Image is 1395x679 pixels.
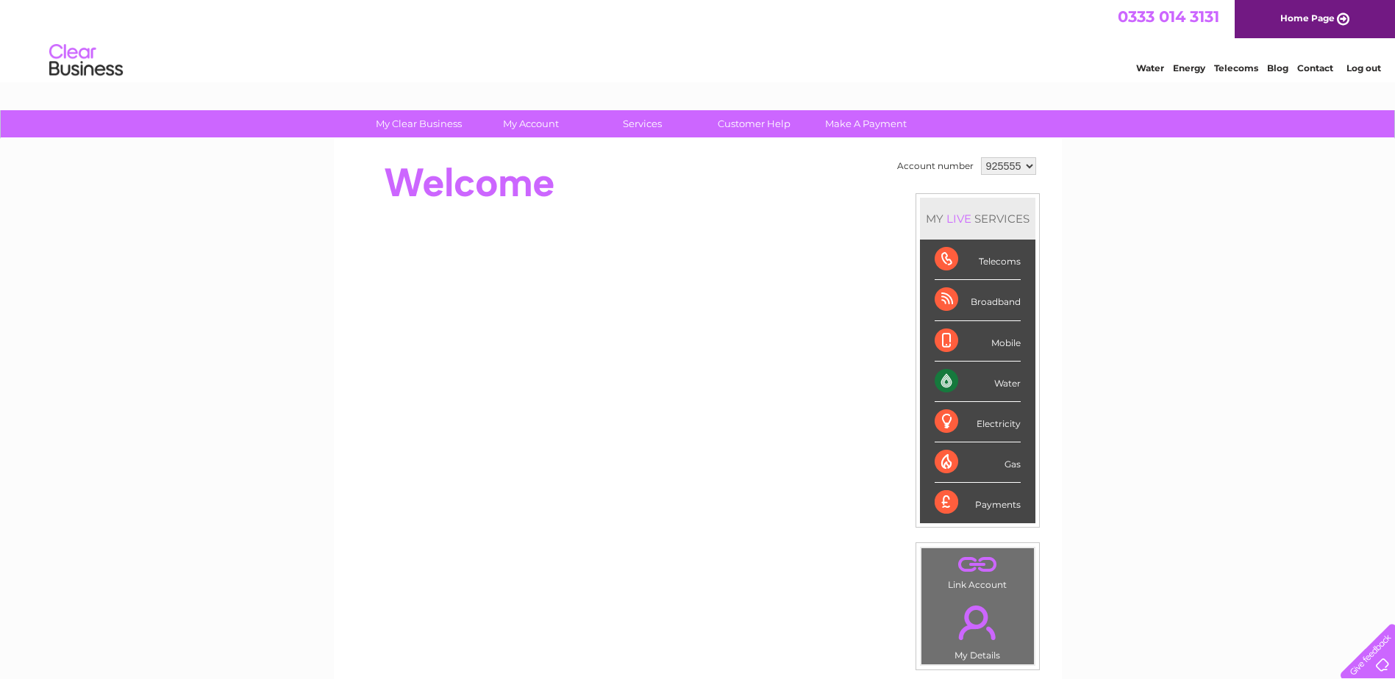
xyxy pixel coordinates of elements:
a: Services [582,110,703,137]
div: Clear Business is a trading name of Verastar Limited (registered in [GEOGRAPHIC_DATA] No. 3667643... [351,8,1046,71]
div: Gas [935,442,1021,483]
td: Link Account [921,547,1035,594]
a: . [925,552,1030,578]
div: Payments [935,483,1021,522]
a: Water [1136,62,1164,73]
a: Customer Help [693,110,815,137]
div: MY SERVICES [920,198,1035,240]
td: My Details [921,593,1035,665]
a: Log out [1346,62,1381,73]
a: My Clear Business [358,110,479,137]
div: Water [935,362,1021,402]
div: LIVE [943,212,974,226]
a: Make A Payment [805,110,927,137]
a: My Account [470,110,591,137]
div: Electricity [935,402,1021,442]
a: Telecoms [1214,62,1258,73]
a: Contact [1297,62,1333,73]
a: 0333 014 3131 [1118,7,1219,26]
div: Broadband [935,280,1021,320]
div: Mobile [935,321,1021,362]
td: Account number [893,154,977,179]
a: . [925,597,1030,648]
div: Telecoms [935,240,1021,280]
a: Blog [1267,62,1288,73]
a: Energy [1173,62,1205,73]
img: logo.png [49,38,124,83]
